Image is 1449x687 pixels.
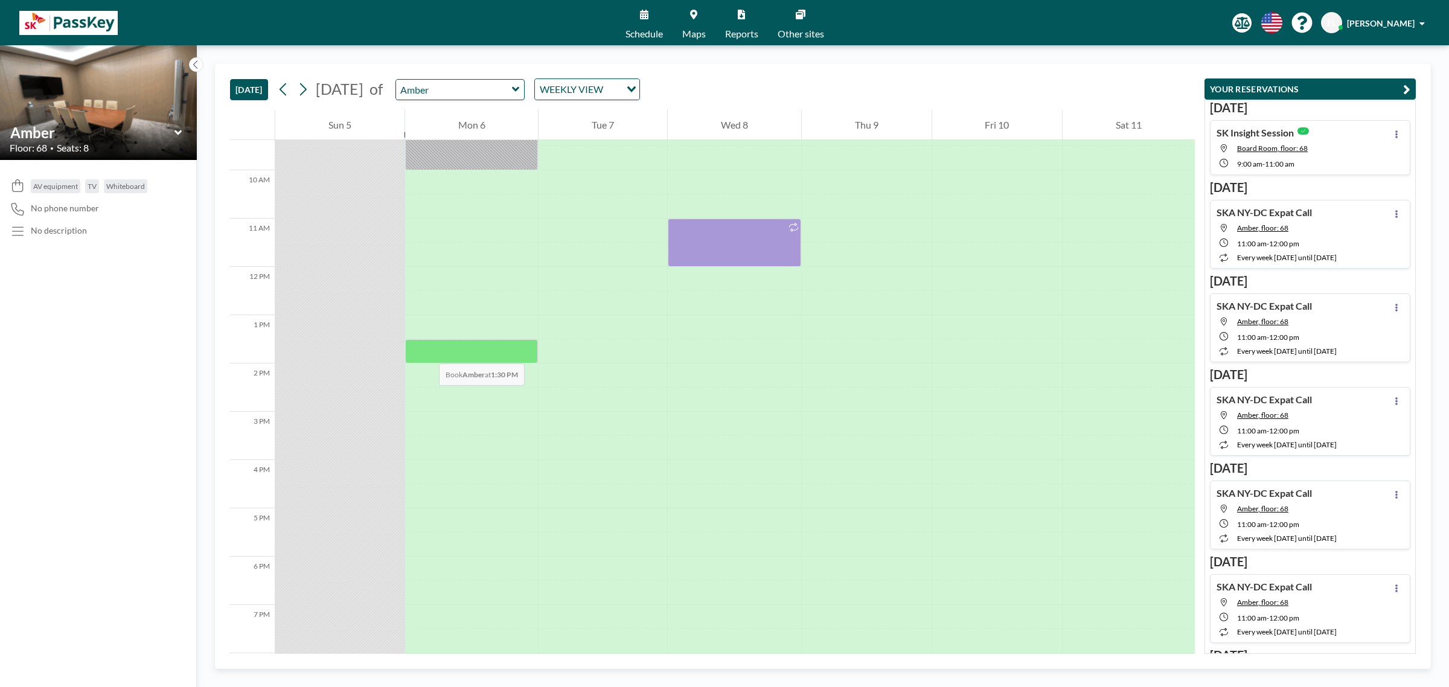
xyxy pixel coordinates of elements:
input: Amber [396,80,512,100]
div: Fri 10 [932,110,1063,140]
span: every week [DATE] until [DATE] [1237,440,1337,449]
span: [PERSON_NAME] [1347,18,1415,28]
span: Amber, floor: 68 [1237,317,1288,326]
span: Amber, floor: 68 [1237,411,1288,420]
span: - [1267,333,1269,342]
img: organization-logo [19,11,118,35]
h4: SKA NY-DC Expat Call [1217,487,1312,499]
div: 9 AM [230,122,275,170]
span: every week [DATE] until [DATE] [1237,253,1337,262]
div: 12 PM [230,267,275,315]
b: 1:30 PM [491,370,518,379]
span: 11:00 AM [1237,239,1267,248]
span: every week [DATE] until [DATE] [1237,347,1337,356]
span: - [1267,426,1269,435]
div: 11 AM [230,219,275,267]
span: - [1267,239,1269,248]
span: Reports [725,29,758,39]
div: Tue 7 [539,110,667,140]
span: 12:00 PM [1269,520,1299,529]
span: Floor: 68 [10,142,47,154]
h3: [DATE] [1210,461,1410,476]
div: Sun 5 [275,110,405,140]
span: 11:00 AM [1237,520,1267,529]
span: every week [DATE] until [DATE] [1237,534,1337,543]
div: Thu 9 [802,110,932,140]
span: - [1267,613,1269,622]
span: AV equipment [33,182,78,191]
h4: SKA NY-DC Expat Call [1217,300,1312,312]
span: Amber, floor: 68 [1237,504,1288,513]
span: TV [88,182,97,191]
span: 9:00 AM [1237,159,1262,168]
h3: [DATE] [1210,273,1410,289]
span: 12:00 PM [1269,613,1299,622]
span: Board Room, floor: 68 [1237,144,1308,153]
div: 7 PM [230,605,275,653]
div: 1 PM [230,315,275,363]
span: Amber, floor: 68 [1237,598,1288,607]
span: No phone number [31,203,99,214]
h3: [DATE] [1210,554,1410,569]
span: 12:00 PM [1269,239,1299,248]
span: 11:00 AM [1237,613,1267,622]
div: Wed 8 [668,110,801,140]
b: Amber [462,370,485,379]
span: 11:00 AM [1265,159,1294,168]
span: EL [1327,18,1336,28]
span: WEEKLY VIEW [537,81,606,97]
div: 6 PM [230,557,275,605]
span: 12:00 PM [1269,333,1299,342]
h3: [DATE] [1210,180,1410,195]
h4: SKA NY-DC Expat Call [1217,581,1312,593]
div: 2 PM [230,363,275,412]
h4: SKA NY-DC Expat Call [1217,206,1312,219]
div: No description [31,225,87,236]
div: Mon 6 [405,110,539,140]
span: - [1267,520,1269,529]
span: Book at [439,363,525,386]
h3: [DATE] [1210,648,1410,663]
input: Search for option [607,81,619,97]
span: [DATE] [316,80,363,98]
h3: [DATE] [1210,367,1410,382]
span: • [50,144,54,152]
div: Search for option [535,79,639,100]
span: Seats: 8 [57,142,89,154]
span: of [369,80,383,98]
span: Schedule [625,29,663,39]
h4: SKA NY-DC Expat Call [1217,394,1312,406]
h3: [DATE] [1210,100,1410,115]
span: Maps [682,29,706,39]
span: Other sites [778,29,824,39]
input: Amber [10,124,174,141]
span: Amber, floor: 68 [1237,223,1288,232]
div: 5 PM [230,508,275,557]
span: 12:00 PM [1269,426,1299,435]
span: - [1262,159,1265,168]
h4: SK Insight Session [1217,127,1294,139]
div: 4 PM [230,460,275,508]
span: 11:00 AM [1237,426,1267,435]
button: YOUR RESERVATIONS [1204,78,1416,100]
div: 3 PM [230,412,275,460]
span: every week [DATE] until [DATE] [1237,627,1337,636]
div: 10 AM [230,170,275,219]
span: Whiteboard [106,182,145,191]
div: Sat 11 [1063,110,1195,140]
span: 11:00 AM [1237,333,1267,342]
button: [DATE] [230,79,268,100]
